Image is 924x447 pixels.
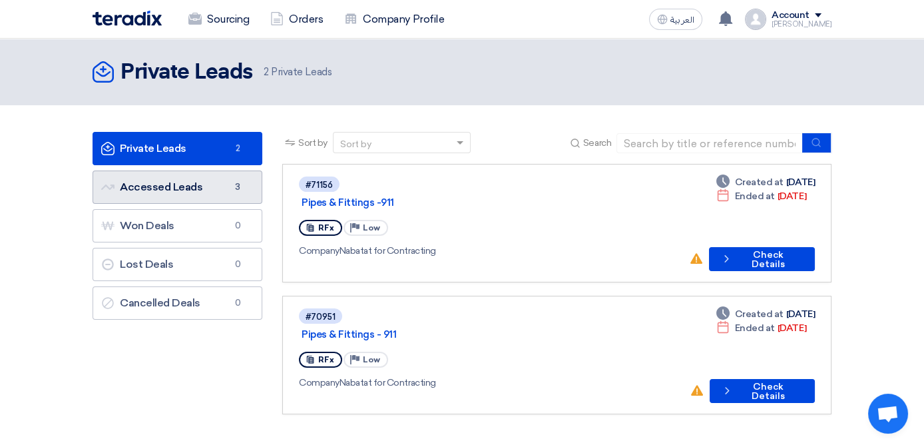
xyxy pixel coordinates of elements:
img: profile_test.png [745,9,766,30]
span: 2 [230,142,246,155]
span: العربية [670,15,694,25]
a: Private Leads2 [93,132,262,165]
div: Nabatat for Contracting [299,244,678,258]
div: [DATE] [716,189,806,203]
span: Ended at [735,189,775,203]
a: Orders [260,5,334,34]
span: Ended at [735,321,775,335]
a: Sourcing [178,5,260,34]
button: العربية [649,9,702,30]
a: Accessed Leads3 [93,171,262,204]
span: Low [363,355,380,364]
a: Won Deals0 [93,209,262,242]
span: 3 [230,181,246,194]
span: RFx [318,223,334,232]
div: Nabatat for Contracting [299,376,679,390]
span: Search [583,136,611,150]
a: Lost Deals0 [93,248,262,281]
a: Pipes & Fittings -911 [302,197,634,209]
a: Pipes & Fittings - 911 [302,328,634,340]
span: Sort by [298,136,328,150]
span: 2 [264,66,269,78]
button: Check Details [710,379,815,403]
input: Search by title or reference number [616,133,803,153]
div: [DATE] [716,321,806,335]
button: Check Details [709,247,815,271]
span: 0 [230,296,246,310]
span: RFx [318,355,334,364]
span: Company [299,245,340,256]
span: Created at [735,307,784,321]
div: [PERSON_NAME] [772,21,831,28]
div: Sort by [340,137,371,151]
div: #70951 [306,312,336,321]
a: Company Profile [334,5,455,34]
div: Account [772,10,809,21]
div: [DATE] [716,175,815,189]
span: Created at [735,175,784,189]
div: #71156 [306,181,333,189]
span: Private Leads [264,65,332,80]
span: Company [299,377,340,388]
span: Low [363,223,380,232]
img: Teradix logo [93,11,162,26]
div: Open chat [868,394,908,434]
div: [DATE] [716,307,815,321]
h2: Private Leads [120,59,253,86]
span: 0 [230,258,246,271]
span: 0 [230,219,246,232]
a: Cancelled Deals0 [93,286,262,320]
